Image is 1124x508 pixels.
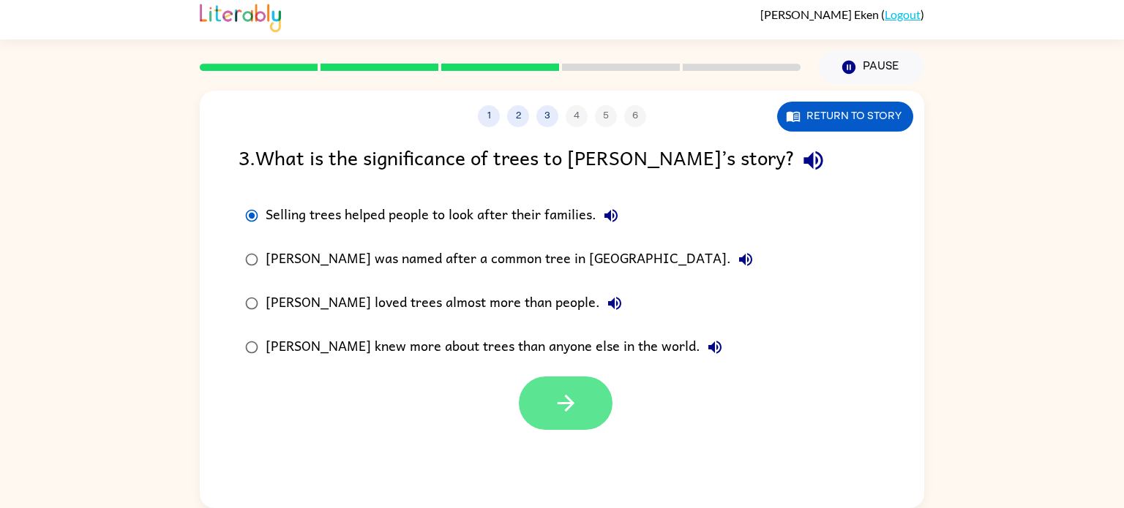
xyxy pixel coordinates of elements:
[596,201,626,230] button: Selling trees helped people to look after their families.
[266,333,730,362] div: [PERSON_NAME] knew more about trees than anyone else in the world.
[266,245,760,274] div: [PERSON_NAME] was named after a common tree in [GEOGRAPHIC_DATA].
[731,245,760,274] button: [PERSON_NAME] was named after a common tree in [GEOGRAPHIC_DATA].
[818,50,924,84] button: Pause
[266,289,629,318] div: [PERSON_NAME] loved trees almost more than people.
[478,105,500,127] button: 1
[700,333,730,362] button: [PERSON_NAME] knew more about trees than anyone else in the world.
[760,7,924,21] div: ( )
[600,289,629,318] button: [PERSON_NAME] loved trees almost more than people.
[266,201,626,230] div: Selling trees helped people to look after their families.
[536,105,558,127] button: 3
[507,105,529,127] button: 2
[885,7,921,21] a: Logout
[760,7,881,21] span: [PERSON_NAME] Eken
[239,142,885,179] div: 3 . What is the significance of trees to [PERSON_NAME]’s story?
[777,102,913,132] button: Return to story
